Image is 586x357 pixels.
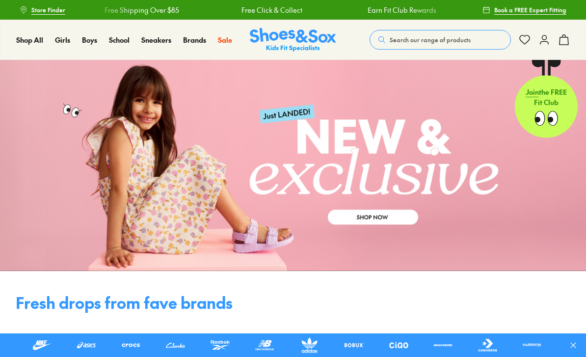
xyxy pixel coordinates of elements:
[515,59,578,138] a: Jointhe FREE Fit Club
[20,1,65,19] a: Store Finder
[241,5,302,15] a: Free Click & Collect
[515,79,578,115] p: the FREE Fit Club
[250,28,336,52] img: SNS_Logo_Responsive.svg
[55,35,70,45] a: Girls
[390,35,471,44] span: Search our range of products
[105,5,179,15] a: Free Shipping Over $85
[141,35,171,45] a: Sneakers
[367,5,436,15] a: Earn Fit Club Rewards
[183,35,206,45] a: Brands
[218,35,232,45] a: Sale
[109,35,130,45] a: School
[494,5,566,14] span: Book a FREE Expert Fitting
[250,28,336,52] a: Shoes & Sox
[482,1,566,19] a: Book a FREE Expert Fitting
[16,35,43,45] a: Shop All
[370,30,511,50] button: Search our range of products
[526,87,539,97] span: Join
[31,5,65,14] span: Store Finder
[82,35,97,45] a: Boys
